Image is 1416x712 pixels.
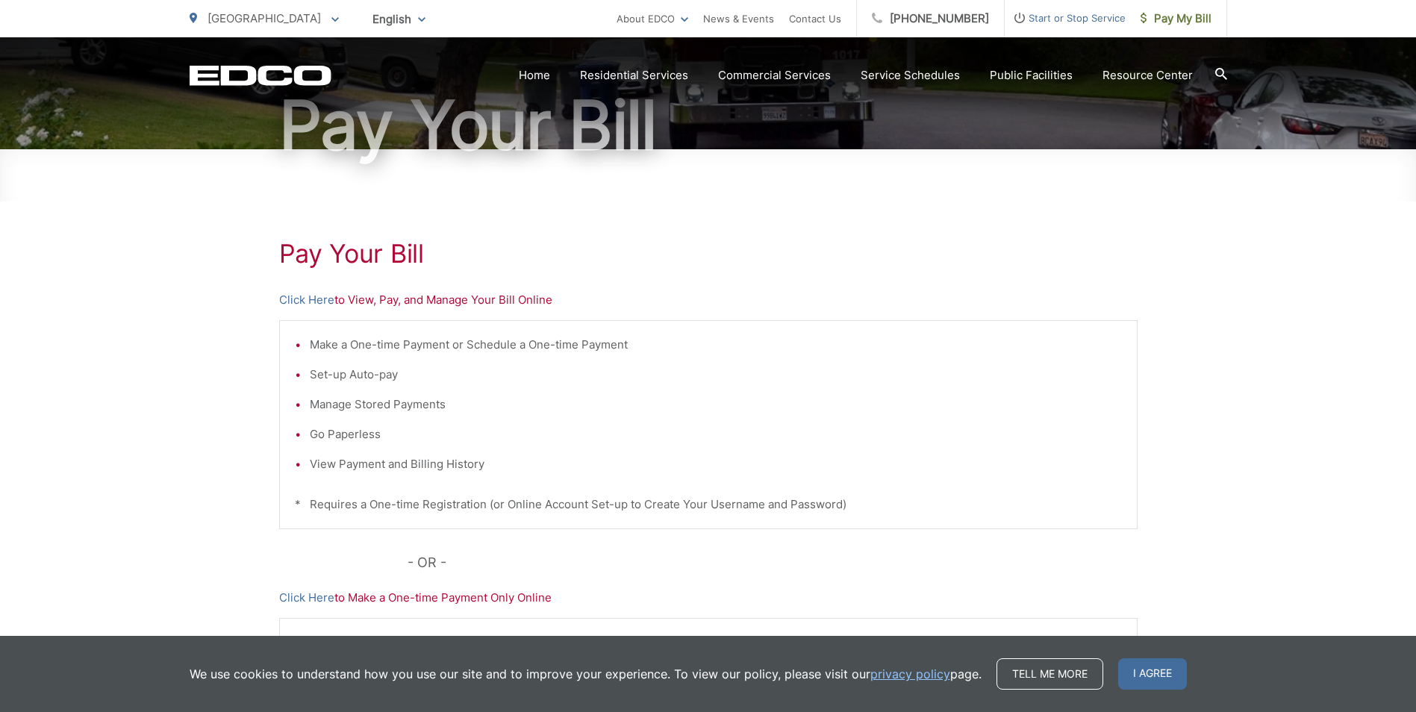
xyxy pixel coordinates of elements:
[310,366,1122,384] li: Set-up Auto-pay
[190,665,982,683] p: We use cookies to understand how you use our site and to improve your experience. To view our pol...
[279,589,334,607] a: Click Here
[190,65,331,86] a: EDCD logo. Return to the homepage.
[190,88,1227,163] h1: Pay Your Bill
[870,665,950,683] a: privacy policy
[1118,658,1187,690] span: I agree
[519,66,550,84] a: Home
[310,336,1122,354] li: Make a One-time Payment or Schedule a One-time Payment
[310,396,1122,413] li: Manage Stored Payments
[310,455,1122,473] li: View Payment and Billing History
[1102,66,1193,84] a: Resource Center
[279,239,1138,269] h1: Pay Your Bill
[408,552,1138,574] p: - OR -
[310,634,1122,652] li: Make a One-time Payment Only
[617,10,688,28] a: About EDCO
[208,11,321,25] span: [GEOGRAPHIC_DATA]
[580,66,688,84] a: Residential Services
[279,589,1138,607] p: to Make a One-time Payment Only Online
[990,66,1073,84] a: Public Facilities
[789,10,841,28] a: Contact Us
[718,66,831,84] a: Commercial Services
[310,425,1122,443] li: Go Paperless
[1141,10,1211,28] span: Pay My Bill
[295,496,1122,513] p: * Requires a One-time Registration (or Online Account Set-up to Create Your Username and Password)
[861,66,960,84] a: Service Schedules
[361,6,437,32] span: English
[279,291,1138,309] p: to View, Pay, and Manage Your Bill Online
[996,658,1103,690] a: Tell me more
[703,10,774,28] a: News & Events
[279,291,334,309] a: Click Here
